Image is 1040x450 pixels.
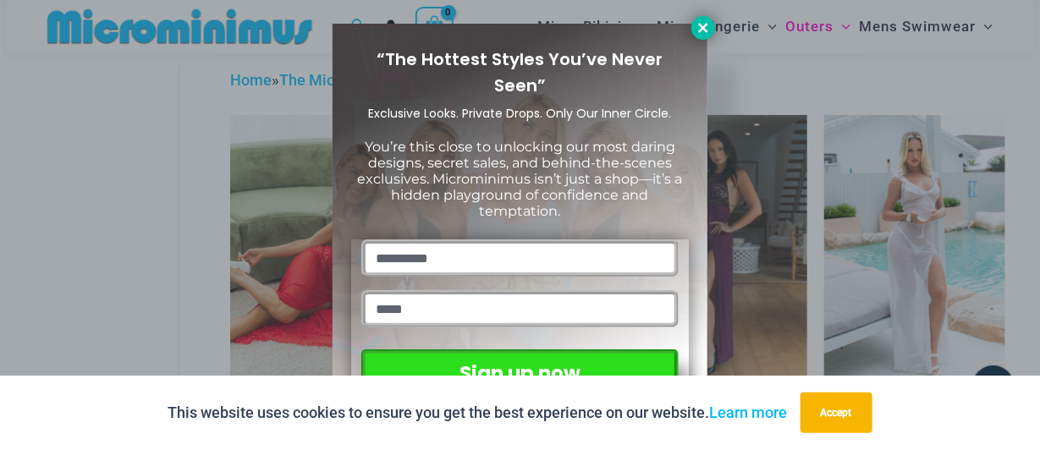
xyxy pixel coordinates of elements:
[691,16,715,40] button: Close
[168,400,788,425] p: This website uses cookies to ensure you get the best experience on our website.
[710,403,788,421] a: Learn more
[377,47,663,97] span: “The Hottest Styles You’ve Never Seen”
[358,139,683,220] span: You’re this close to unlocking our most daring designs, secret sales, and behind-the-scenes exclu...
[369,105,672,122] span: Exclusive Looks. Private Drops. Only Our Inner Circle.
[801,392,872,433] button: Accept
[361,349,679,398] button: Sign up now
